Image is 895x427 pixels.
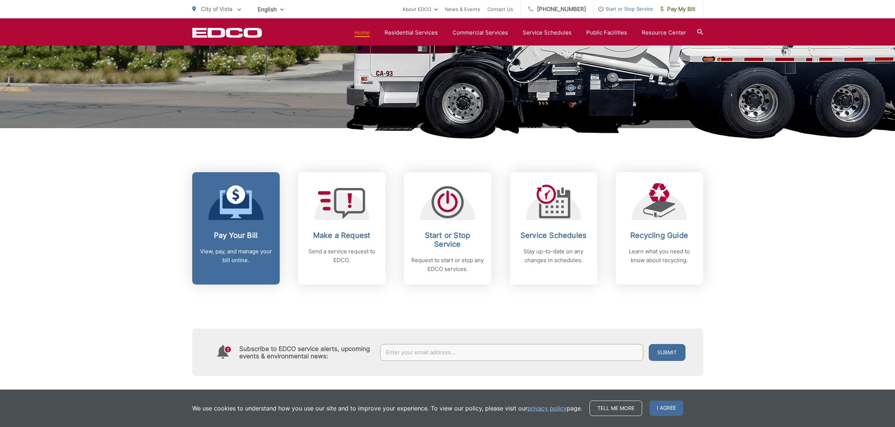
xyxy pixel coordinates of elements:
[510,172,597,285] a: Service Schedules Stay up-to-date on any changes in schedules.
[192,404,582,413] p: We use cookies to understand how you use our site and to improve your experience. To view our pol...
[354,28,370,37] a: Home
[649,344,685,361] button: Submit
[201,6,232,12] span: City of Vista
[200,247,272,265] p: View, pay, and manage your bill online.
[616,172,703,285] a: Recycling Guide Learn what you need to know about recycling.
[305,231,378,240] h2: Make a Request
[523,28,572,37] a: Service Schedules
[586,28,627,37] a: Public Facilities
[192,28,262,38] a: EDCD logo. Return to the homepage.
[590,401,642,416] a: Tell me more
[384,28,438,37] a: Residential Services
[517,247,590,265] p: Stay up-to-date on any changes in schedules.
[452,28,508,37] a: Commercial Services
[649,401,683,416] span: I agree
[487,5,513,14] a: Contact Us
[239,345,373,360] h4: Subscribe to EDCO service alerts, upcoming events & environmental news:
[642,28,686,37] a: Resource Center
[527,404,567,413] a: privacy policy
[411,231,484,249] h2: Start or Stop Service
[411,256,484,274] p: Request to start or stop any EDCO services.
[252,3,289,16] span: English
[380,344,643,361] input: Enter your email address...
[305,247,378,265] p: Send a service request to EDCO.
[402,5,438,14] a: About EDCO
[517,231,590,240] h2: Service Schedules
[623,231,696,240] h2: Recycling Guide
[192,172,280,285] a: Pay Your Bill View, pay, and manage your bill online.
[445,5,480,14] a: News & Events
[623,247,696,265] p: Learn what you need to know about recycling.
[200,231,272,240] h2: Pay Your Bill
[660,5,695,14] span: Pay My Bill
[298,172,386,285] a: Make a Request Send a service request to EDCO.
